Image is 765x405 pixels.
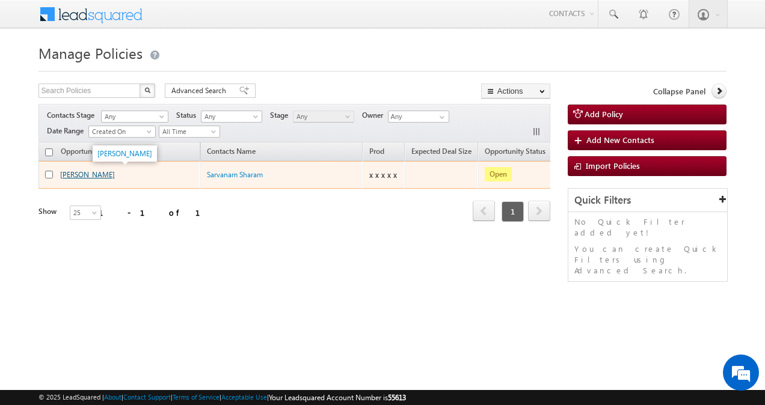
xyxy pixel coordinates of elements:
span: Created On [89,126,152,137]
a: Expected Deal Size [405,145,478,160]
input: Type to Search [388,111,449,123]
p: You can create Quick Filters using Advanced Search. [574,243,721,276]
a: [PERSON_NAME] [97,149,152,158]
span: Add New Contacts [586,135,654,145]
div: Quick Filters [568,189,727,212]
a: next [528,202,550,221]
span: prev [473,201,495,221]
a: About [104,393,121,401]
a: 25 [70,206,101,220]
span: Open [485,167,512,181]
div: 1 - 1 of 1 [99,206,215,219]
span: Import Policies [586,160,640,171]
span: Stage [270,110,293,121]
a: Opportunity Status [479,145,551,160]
span: Prod [369,147,384,156]
span: Date Range [47,126,88,136]
span: 1 [502,201,524,222]
a: Terms of Service [173,393,220,401]
span: Opportunity Name [61,147,121,156]
a: Any [201,111,262,123]
span: Status [176,110,201,121]
span: Manage Policies [38,43,143,62]
a: Sarvanam Sharam [207,170,263,179]
span: Collapse Panel [653,86,705,97]
span: 55613 [388,393,406,402]
a: [PERSON_NAME] [60,170,115,179]
span: Any [293,111,351,122]
span: Add Policy [585,109,623,119]
span: Advanced Search [171,85,230,96]
span: next [528,201,550,221]
span: Owner [362,110,388,121]
div: xxxxx [369,169,399,180]
span: All Time [159,126,217,137]
span: 25 [70,207,102,218]
span: Any [201,111,259,122]
button: Actions [481,84,550,99]
a: Created On [88,126,156,138]
a: Any [293,111,354,123]
a: Opportunity Name [55,145,127,160]
a: Acceptable Use [221,393,267,401]
input: Check all records [45,148,53,156]
a: Any [101,111,168,123]
a: All Time [159,126,220,138]
p: No Quick Filter added yet! [574,216,721,238]
span: Contacts Stage [47,110,99,121]
span: Your Leadsquared Account Number is [269,393,406,402]
span: Expected Deal Size [411,147,472,156]
a: Show All Items [433,111,448,123]
div: Show [38,206,60,217]
a: Contact Support [123,393,171,401]
span: Contacts Name [201,145,262,160]
a: prev [473,202,495,221]
img: Search [144,87,150,93]
span: Any [102,111,164,122]
span: © 2025 LeadSquared | | | | | [38,392,406,403]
